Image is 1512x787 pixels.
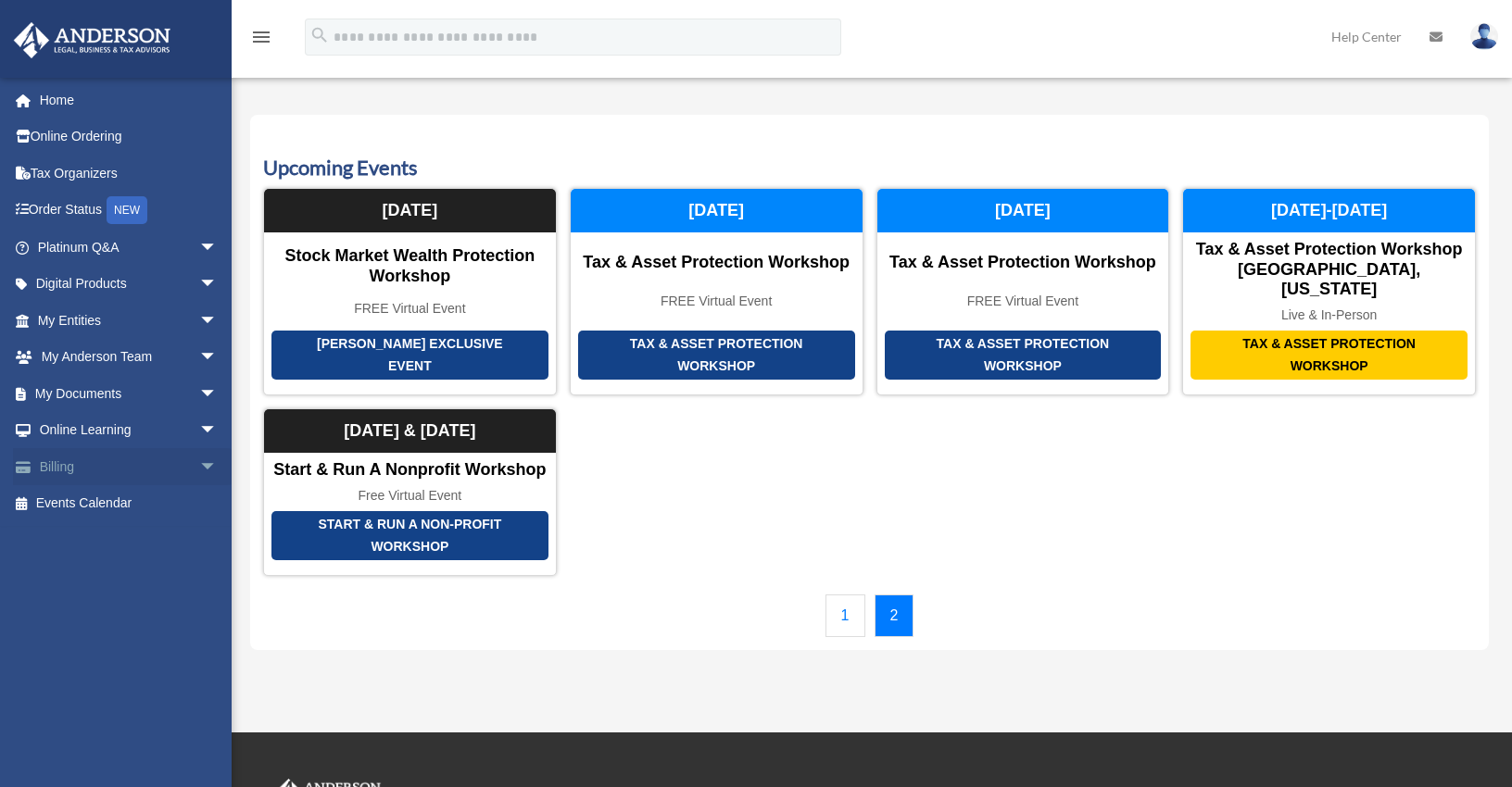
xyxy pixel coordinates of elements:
[264,460,556,481] div: Start & Run a Nonprofit Workshop
[13,155,246,192] a: Tax Organizers
[1191,331,1468,380] div: Tax & Asset Protection Workshop
[199,375,236,413] span: arrow_drop_down
[309,25,330,45] i: search
[13,412,246,449] a: Online Learningarrow_drop_down
[571,189,863,233] div: [DATE]
[578,331,855,380] div: Tax & Asset Protection Workshop
[825,594,865,637] a: 1
[877,189,1169,233] div: [DATE]
[250,26,272,48] i: menu
[107,196,147,224] div: NEW
[570,188,863,395] a: Tax & Asset Protection Workshop Tax & Asset Protection Workshop FREE Virtual Event [DATE]
[571,253,863,273] div: Tax & Asset Protection Workshop
[250,32,272,48] a: menu
[263,188,557,395] a: [PERSON_NAME] Exclusive Event Stock Market Wealth Protection Workshop FREE Virtual Event [DATE]
[13,302,246,339] a: My Entitiesarrow_drop_down
[877,253,1169,273] div: Tax & Asset Protection Workshop
[264,301,556,317] div: FREE Virtual Event
[1183,240,1475,300] div: Tax & Asset Protection Workshop [GEOGRAPHIC_DATA], [US_STATE]
[199,448,236,486] span: arrow_drop_down
[199,302,236,340] span: arrow_drop_down
[264,189,556,233] div: [DATE]
[199,412,236,450] span: arrow_drop_down
[264,488,556,504] div: Free Virtual Event
[13,192,246,230] a: Order StatusNEW
[199,339,236,377] span: arrow_drop_down
[271,331,548,380] div: [PERSON_NAME] Exclusive Event
[264,409,556,454] div: [DATE] & [DATE]
[875,594,914,637] a: 2
[13,339,246,376] a: My Anderson Teamarrow_drop_down
[199,266,236,304] span: arrow_drop_down
[571,294,863,309] div: FREE Virtual Event
[13,81,246,119] a: Home
[876,188,1170,395] a: Tax & Asset Protection Workshop Tax & Asset Protection Workshop FREE Virtual Event [DATE]
[271,511,548,560] div: Start & Run a Non-Profit Workshop
[13,375,246,412] a: My Documentsarrow_drop_down
[13,448,246,485] a: Billingarrow_drop_down
[264,246,556,286] div: Stock Market Wealth Protection Workshop
[1182,188,1476,395] a: Tax & Asset Protection Workshop Tax & Asset Protection Workshop [GEOGRAPHIC_DATA], [US_STATE] Liv...
[199,229,236,267] span: arrow_drop_down
[1183,189,1475,233] div: [DATE]-[DATE]
[877,294,1169,309] div: FREE Virtual Event
[13,119,246,156] a: Online Ordering
[13,266,246,303] a: Digital Productsarrow_drop_down
[13,485,236,522] a: Events Calendar
[263,408,557,576] a: Start & Run a Non-Profit Workshop Start & Run a Nonprofit Workshop Free Virtual Event [DATE] & [D...
[13,229,246,266] a: Platinum Q&Aarrow_drop_down
[1183,307,1475,323] div: Live & In-Person
[263,154,1476,182] h3: Upcoming Events
[885,331,1162,380] div: Tax & Asset Protection Workshop
[8,22,176,58] img: Anderson Advisors Platinum Portal
[1470,23,1498,50] img: User Pic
